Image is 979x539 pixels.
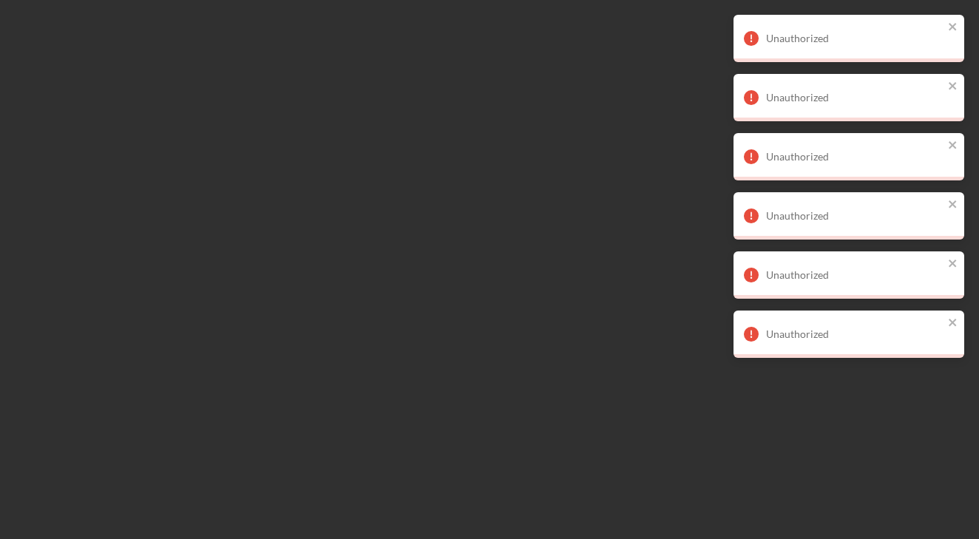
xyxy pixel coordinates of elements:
div: Unauthorized [766,269,944,281]
button: close [948,139,958,153]
button: close [948,21,958,35]
button: close [948,80,958,94]
div: Unauthorized [766,151,944,163]
div: Unauthorized [766,210,944,222]
div: Unauthorized [766,33,944,44]
div: Unauthorized [766,328,944,340]
button: close [948,257,958,271]
div: Unauthorized [766,92,944,104]
button: close [948,316,958,330]
button: close [948,198,958,212]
